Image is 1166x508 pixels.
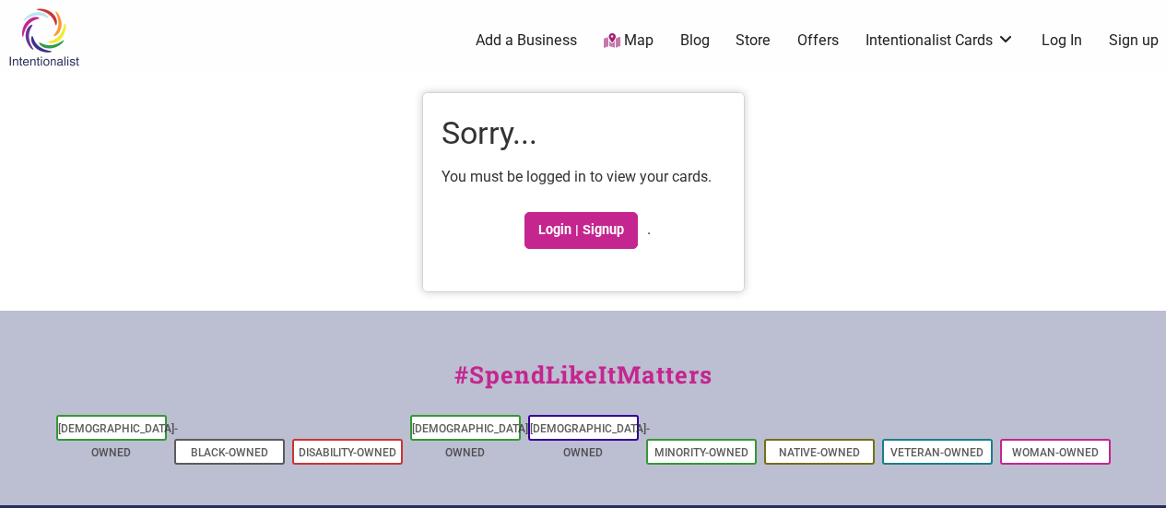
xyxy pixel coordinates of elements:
p: . [442,203,725,258]
a: Intentionalist Cards [866,30,1015,51]
a: Black-Owned [191,446,268,459]
a: Disability-Owned [299,446,396,459]
a: Map [604,30,654,52]
a: Add a Business [476,30,577,51]
h1: Sorry... [442,112,725,156]
a: [DEMOGRAPHIC_DATA]-Owned [412,422,532,459]
a: Blog [680,30,710,51]
a: Native-Owned [779,446,860,459]
a: Woman-Owned [1012,446,1099,459]
a: [DEMOGRAPHIC_DATA]-Owned [530,422,650,459]
a: Minority-Owned [654,446,748,459]
a: Offers [797,30,839,51]
a: [DEMOGRAPHIC_DATA]-Owned [58,422,178,459]
a: Veteran-Owned [890,446,983,459]
a: Login | Signup [524,212,639,249]
a: Store [736,30,771,51]
p: You must be logged in to view your cards. [442,165,725,189]
a: Sign up [1109,30,1159,51]
a: Log In [1042,30,1082,51]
